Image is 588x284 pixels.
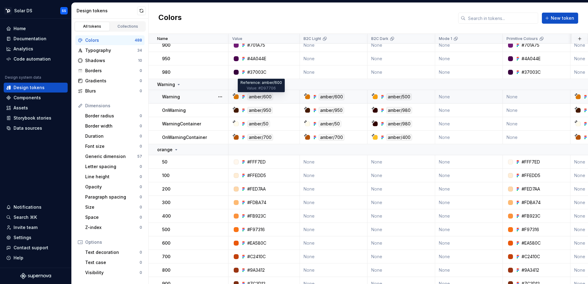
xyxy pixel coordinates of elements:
div: #37003C [522,69,541,75]
td: None [367,196,435,209]
div: Line height [85,174,140,180]
div: Components [14,95,41,101]
div: #F97316 [522,227,539,233]
a: Code automation [4,54,68,64]
td: None [435,131,503,144]
div: Blurs [85,88,140,94]
div: Paragraph spacing [85,194,140,200]
div: #4A044E [247,56,266,62]
div: Letter spacing [85,164,140,170]
td: None [367,169,435,182]
div: Generic dimension [85,153,137,160]
div: #FED7AA [247,186,266,192]
td: None [300,155,367,169]
a: Text decoration0 [83,247,145,257]
a: Design tokens [4,83,68,93]
a: Opacity0 [83,182,145,192]
div: amber/700 [319,134,344,141]
td: None [300,196,367,209]
div: #FB923C [247,213,266,219]
a: Letter spacing0 [83,162,145,172]
div: Value: #D97706 [240,86,282,91]
div: #4A044E [522,56,541,62]
p: 980 [162,69,170,75]
div: 34 [137,48,142,53]
div: 0 [140,225,142,230]
div: Storybook stories [14,115,51,121]
div: #9A3412 [522,267,539,273]
div: Size [85,204,140,210]
div: Colors [85,37,135,43]
div: 0 [140,270,142,275]
td: None [503,117,570,131]
td: None [367,65,435,79]
a: Size0 [83,202,145,212]
a: Documentation [4,34,68,44]
a: Invite team [4,223,68,232]
a: Duration0 [83,131,145,141]
div: #FFEDD5 [522,172,540,179]
div: Documentation [14,36,46,42]
button: Search ⌘K [4,212,68,222]
div: amber/500 [386,93,412,100]
td: None [300,250,367,263]
input: Search in tokens... [466,13,538,24]
div: Borders [85,68,140,74]
div: Z-index [85,224,140,231]
a: Gradients0 [75,76,145,86]
p: 600 [162,240,170,246]
p: 950 [162,56,170,62]
div: All tokens [77,24,108,29]
button: Solar DSSS [1,4,70,17]
div: Space [85,214,140,220]
div: Design tokens [77,8,137,14]
div: Shadows [85,57,138,64]
a: Blurs0 [75,86,145,96]
p: Mode 1 [439,36,452,41]
div: Gradients [85,78,140,84]
div: Dimensions [85,103,142,109]
div: #9A3412 [247,267,265,273]
div: #C2410C [522,254,540,260]
p: OnWarningContainer [162,134,207,140]
p: 400 [162,213,171,219]
a: Z-index0 [83,223,145,232]
div: 0 [140,89,142,93]
p: 500 [162,227,170,233]
div: SS [62,8,66,13]
p: B2C Dark [371,36,388,41]
td: None [300,263,367,277]
div: Options [85,239,142,245]
a: Assets [4,103,68,113]
div: Opacity [85,184,140,190]
td: None [435,182,503,196]
a: Generic dimension57 [83,152,145,161]
div: Home [14,26,26,32]
div: #EA580C [247,240,266,246]
div: #EA580C [522,240,541,246]
div: 0 [140,215,142,220]
td: None [300,38,367,52]
h2: Colors [158,13,182,24]
div: amber/950 [247,107,273,114]
a: Analytics [4,44,68,54]
div: #FFF7ED [247,159,266,165]
div: Analytics [14,46,33,52]
p: 50 [162,159,167,165]
div: Typography [85,47,137,53]
div: 0 [140,184,142,189]
td: None [435,155,503,169]
div: Settings [14,235,31,241]
a: Typography34 [75,45,145,55]
td: None [435,209,503,223]
div: #37003C [247,69,266,75]
td: None [435,38,503,52]
div: #FFF7ED [522,159,540,165]
p: OnWarning [162,107,186,113]
p: 900 [162,42,170,48]
div: #C2410C [247,254,266,260]
div: #FED7AA [522,186,540,192]
span: New token [551,15,574,21]
td: None [367,250,435,263]
div: 0 [140,113,142,118]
